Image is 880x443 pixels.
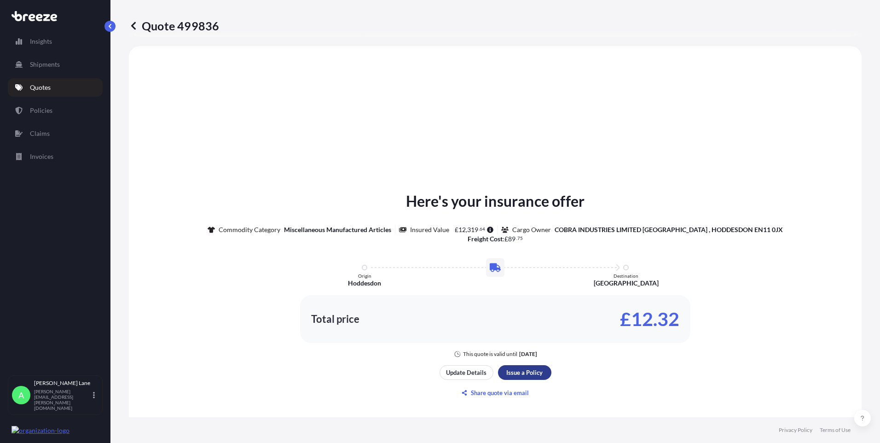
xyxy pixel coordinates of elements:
[820,426,851,434] a: Terms of Use
[348,279,381,288] p: Hoddesdon
[471,388,529,397] p: Share quote via email
[440,365,493,380] button: Update Details
[410,225,449,234] p: Insured Value
[594,279,659,288] p: [GEOGRAPHIC_DATA]
[498,365,551,380] button: Issue a Policy
[358,273,371,279] p: Origin
[468,235,503,243] b: Freight Cost
[219,225,280,234] p: Commodity Category
[30,129,50,138] p: Claims
[506,368,543,377] p: Issue a Policy
[284,225,391,234] p: Miscellaneous Manufactured Articles
[779,426,812,434] a: Privacy Policy
[480,227,485,231] span: 64
[479,227,480,231] span: .
[517,237,523,240] span: 75
[30,60,60,69] p: Shipments
[8,124,103,143] a: Claims
[555,225,783,234] p: COBRA INDUSTRIES LIMITED [GEOGRAPHIC_DATA] , HODDESDON EN11 0JX
[440,385,551,400] button: Share quote via email
[468,234,523,244] p: :
[8,55,103,74] a: Shipments
[504,236,508,242] span: £
[34,389,91,411] p: [PERSON_NAME][EMAIL_ADDRESS][PERSON_NAME][DOMAIN_NAME]
[18,391,24,400] span: A
[512,225,551,234] p: Cargo Owner
[614,273,638,279] p: Destination
[30,83,51,92] p: Quotes
[466,227,467,233] span: ,
[8,78,103,97] a: Quotes
[8,147,103,166] a: Invoices
[508,236,515,242] span: 89
[30,106,52,115] p: Policies
[458,227,466,233] span: 12
[519,350,537,358] p: [DATE]
[455,227,458,233] span: £
[516,237,517,240] span: .
[30,152,53,161] p: Invoices
[446,368,486,377] p: Update Details
[467,227,478,233] span: 319
[311,315,359,324] p: Total price
[463,350,517,358] p: This quote is valid until
[8,32,103,51] a: Insights
[620,312,679,326] p: £12.32
[30,37,52,46] p: Insights
[129,18,219,33] p: Quote 499836
[12,426,69,435] img: organization-logo
[406,190,585,212] p: Here's your insurance offer
[34,379,91,387] p: [PERSON_NAME] Lane
[8,101,103,120] a: Policies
